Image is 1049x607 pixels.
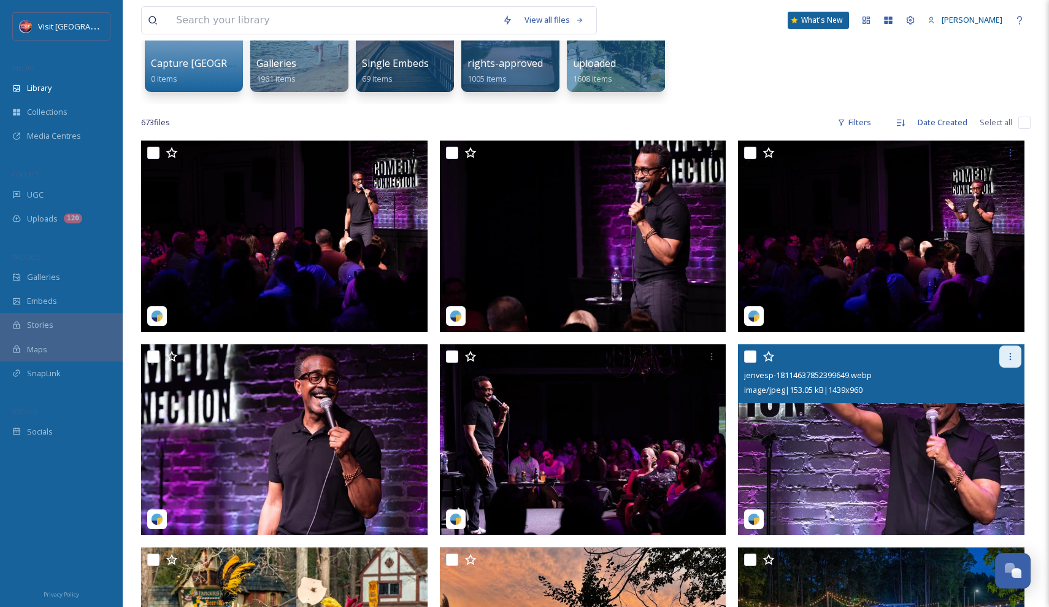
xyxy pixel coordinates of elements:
[738,141,1024,332] img: jenvesp-17895035589061656.webp
[467,56,543,70] span: rights-approved
[256,73,296,84] span: 1961 items
[27,189,44,201] span: UGC
[748,513,760,525] img: snapsea-logo.png
[573,73,612,84] span: 1608 items
[256,56,296,70] span: Galleries
[440,141,726,332] img: jenvesp-18028654847204234.webp
[831,110,877,134] div: Filters
[573,58,616,84] a: uploaded1608 items
[738,344,1024,536] img: jenvesp-18114637852399649.webp
[450,513,462,525] img: snapsea-logo.png
[170,7,496,34] input: Search your library
[12,170,39,179] span: COLLECT
[912,110,974,134] div: Date Created
[12,407,37,416] span: SOCIALS
[151,513,163,525] img: snapsea-logo.png
[467,73,507,84] span: 1005 items
[362,56,429,70] span: Single Embeds
[44,590,79,598] span: Privacy Policy
[518,8,590,32] a: View all files
[744,384,863,395] span: image/jpeg | 153.05 kB | 1439 x 960
[20,20,32,33] img: Logo%20Image.png
[256,58,296,84] a: Galleries1961 items
[38,20,194,32] span: Visit [GEOGRAPHIC_DATA][PERSON_NAME]
[44,586,79,601] a: Privacy Policy
[64,214,82,223] div: 120
[27,368,61,379] span: SnapLink
[141,141,428,332] img: jenvesp-17954728187816095.webp
[27,319,53,331] span: Stories
[12,63,34,72] span: MEDIA
[362,58,429,84] a: Single Embeds69 items
[450,310,462,322] img: snapsea-logo.png
[467,58,543,84] a: rights-approved1005 items
[12,252,40,261] span: WIDGETS
[151,56,368,70] span: Capture [GEOGRAPHIC_DATA][PERSON_NAME]
[27,295,57,307] span: Embeds
[27,213,58,225] span: Uploads
[748,310,760,322] img: snapsea-logo.png
[921,8,1009,32] a: [PERSON_NAME]
[573,56,616,70] span: uploaded
[942,14,1002,25] span: [PERSON_NAME]
[788,12,849,29] a: What's New
[995,553,1031,589] button: Open Chat
[151,58,368,84] a: Capture [GEOGRAPHIC_DATA][PERSON_NAME]0 items
[362,73,393,84] span: 69 items
[141,344,428,536] img: jenvesp-18012642140320190.webp
[151,310,163,322] img: snapsea-logo.png
[27,271,60,283] span: Galleries
[141,117,170,128] span: 673 file s
[440,344,726,536] img: jenvesp-18452095861018789.webp
[27,82,52,94] span: Library
[27,130,81,142] span: Media Centres
[27,106,67,118] span: Collections
[744,369,872,381] span: jenvesp-18114637852399649.webp
[27,344,47,355] span: Maps
[151,73,177,84] span: 0 items
[980,117,1012,128] span: Select all
[27,426,53,438] span: Socials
